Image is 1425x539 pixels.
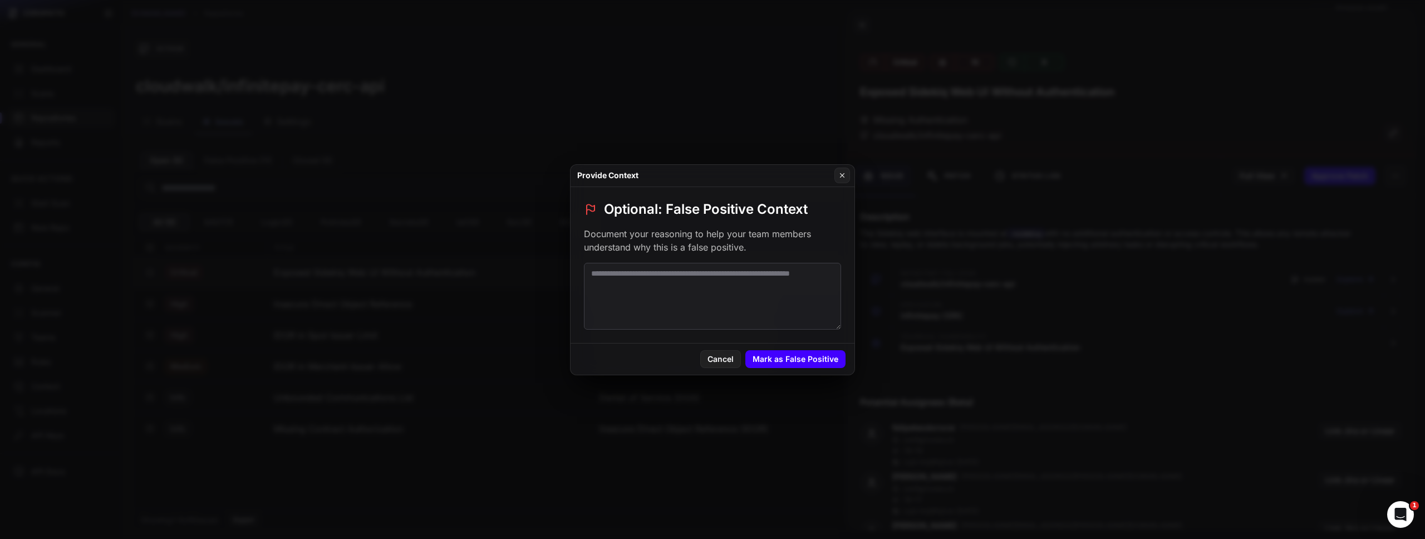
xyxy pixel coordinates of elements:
[700,350,741,368] button: Cancel
[584,227,841,254] p: Document your reasoning to help your team members understand why this is a false positive.
[577,170,638,181] h4: Provide Context
[604,200,808,218] h1: Optional: False Positive Context
[1387,501,1414,528] iframe: Intercom live chat
[745,350,846,368] button: Mark as False Positive
[1410,501,1419,510] span: 1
